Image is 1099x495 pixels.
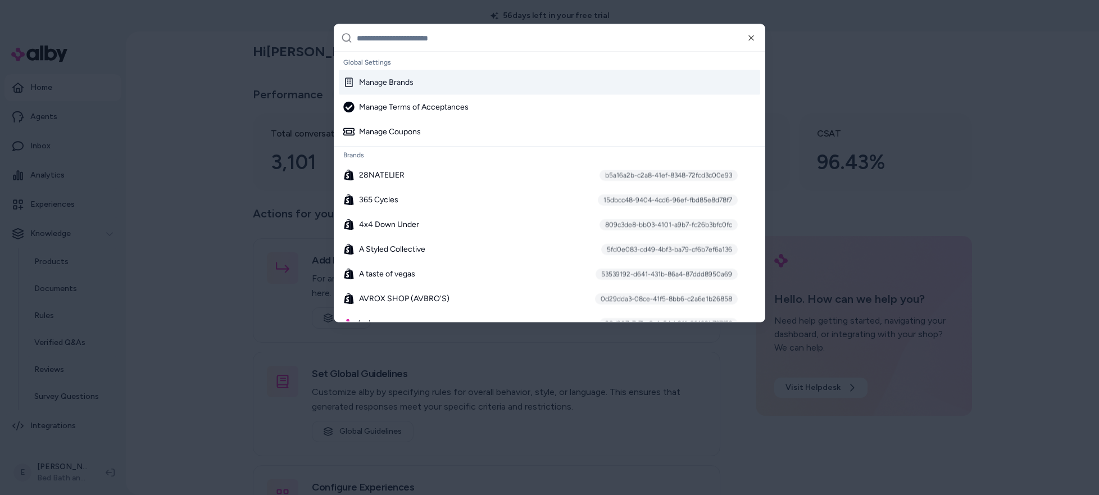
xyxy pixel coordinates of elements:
div: Global Settings [339,55,760,70]
div: b5a16a2b-c2a8-41ef-8348-72fcd3c00e93 [600,170,738,181]
span: A Styled Collective [359,244,425,255]
span: 365 Cycles [359,194,398,206]
div: 15dbcc48-9404-4cd6-96ef-fbd85e8d78f7 [598,194,738,206]
div: Manage Coupons [343,126,421,138]
div: 0d29dda3-08ce-41f5-8bb6-c2a6e1b26858 [595,293,738,305]
div: 98d207c7-7bc8-4c54-b211-86169b737f53 [600,318,738,329]
div: Manage Terms of Acceptances [343,102,469,113]
span: 28NATELIER [359,170,405,181]
span: Aarke [357,318,377,329]
span: AVROX SHOP (AVBRO'S) [359,293,449,305]
div: Manage Brands [343,77,414,88]
span: 4x4 Down Under [359,219,419,230]
div: 5fd0e083-cd49-4bf3-ba79-cf6b7ef6a136 [601,244,738,255]
img: alby Logo [343,319,352,328]
div: 53539192-d641-431b-86a4-87ddd8950a69 [596,269,738,280]
div: 809c3de8-bb03-4101-a9b7-fc26b3bfc0fc [600,219,738,230]
span: A taste of vegas [359,269,415,280]
div: Brands [339,147,760,163]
